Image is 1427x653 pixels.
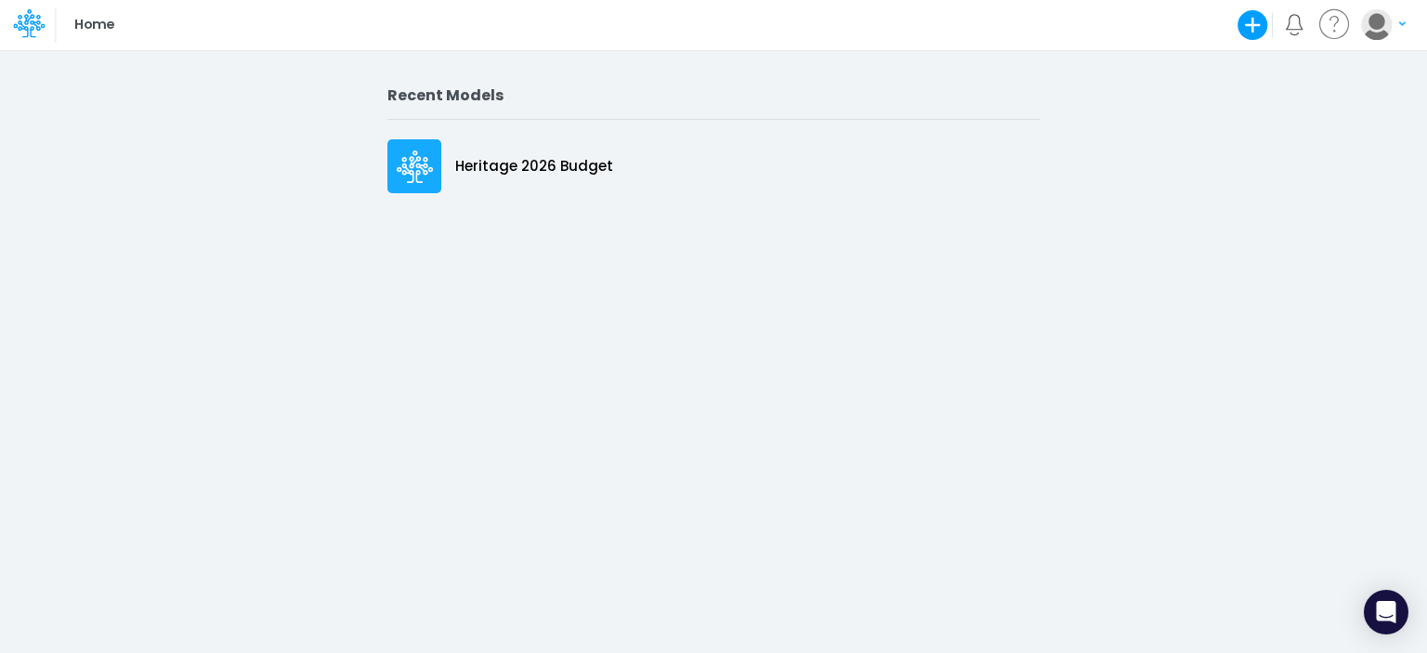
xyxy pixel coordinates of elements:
h2: Recent Models [387,86,1041,104]
a: Heritage 2026 Budget [387,135,1041,198]
a: Notifications [1284,14,1305,35]
div: Open Intercom Messenger [1364,590,1408,634]
p: Heritage 2026 Budget [455,156,613,177]
p: Home [74,15,114,35]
